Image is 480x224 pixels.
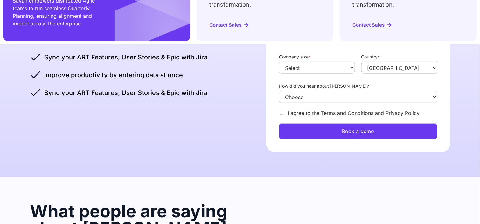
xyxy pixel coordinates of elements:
[43,88,208,98] span: Sync your ART Features, User Stories & Epic with Jira
[209,23,249,27] a: Contact Sales
[279,83,437,89] label: How did you hear about [PERSON_NAME]?
[279,54,355,60] label: Company size
[288,110,420,116] label: I agree to the Terms and Conditions and Privacy Policy
[361,54,437,60] label: Country*
[43,70,183,80] span: Improve productivity by entering data at once
[352,23,392,27] a: Contact Sales
[279,123,437,139] button: Book a demo
[209,23,241,27] span: Contact Sales
[43,52,208,62] span: Sync your ART Features, User Stories & Epic with Jira
[448,193,480,224] iframe: Chat Widget
[352,23,385,27] span: Contact Sales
